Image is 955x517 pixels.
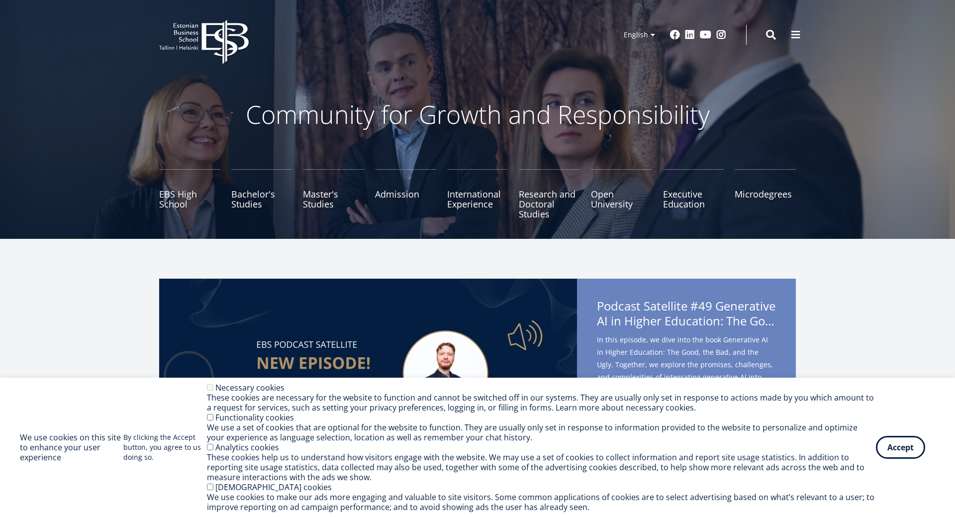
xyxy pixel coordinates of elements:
[591,169,652,219] a: Open University
[597,313,776,328] span: AI in Higher Education: The Good, the Bad, and the Ugly
[159,279,577,468] img: Satellite #49
[447,169,508,219] a: International Experience
[231,169,292,219] a: Bachelor's Studies
[207,422,876,442] div: We use a set of cookies that are optional for the website to function. They are usually only set ...
[207,393,876,413] div: These cookies are necessary for the website to function and cannot be switched off in our systems...
[735,169,796,219] a: Microdegrees
[159,169,220,219] a: EBS High School
[663,169,724,219] a: Executive Education
[685,30,695,40] a: Linkedin
[876,436,925,459] button: Accept
[303,169,364,219] a: Master's Studies
[214,100,741,129] p: Community for Growth and Responsibility
[716,30,726,40] a: Instagram
[20,432,123,462] h2: We use cookies on this site to enhance your user experience
[207,452,876,482] div: These cookies help us to understand how visitors engage with the website. We may use a set of coo...
[597,299,776,331] span: Podcast Satellite #49 Generative
[700,30,711,40] a: Youtube
[215,442,279,453] label: Analytics cookies
[123,432,207,462] p: By clicking the Accept button, you agree to us doing so.
[519,169,580,219] a: Research and Doctoral Studies
[670,30,680,40] a: Facebook
[215,482,332,493] label: [DEMOGRAPHIC_DATA] cookies
[215,382,285,393] label: Necessary cookies
[215,412,294,423] label: Functionality cookies
[207,492,876,512] div: We use cookies to make our ads more engaging and valuable to site visitors. Some common applicati...
[375,169,436,219] a: Admission
[597,333,776,396] span: In this episode, we dive into the book Generative AI in Higher Education: The Good, the Bad, and ...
